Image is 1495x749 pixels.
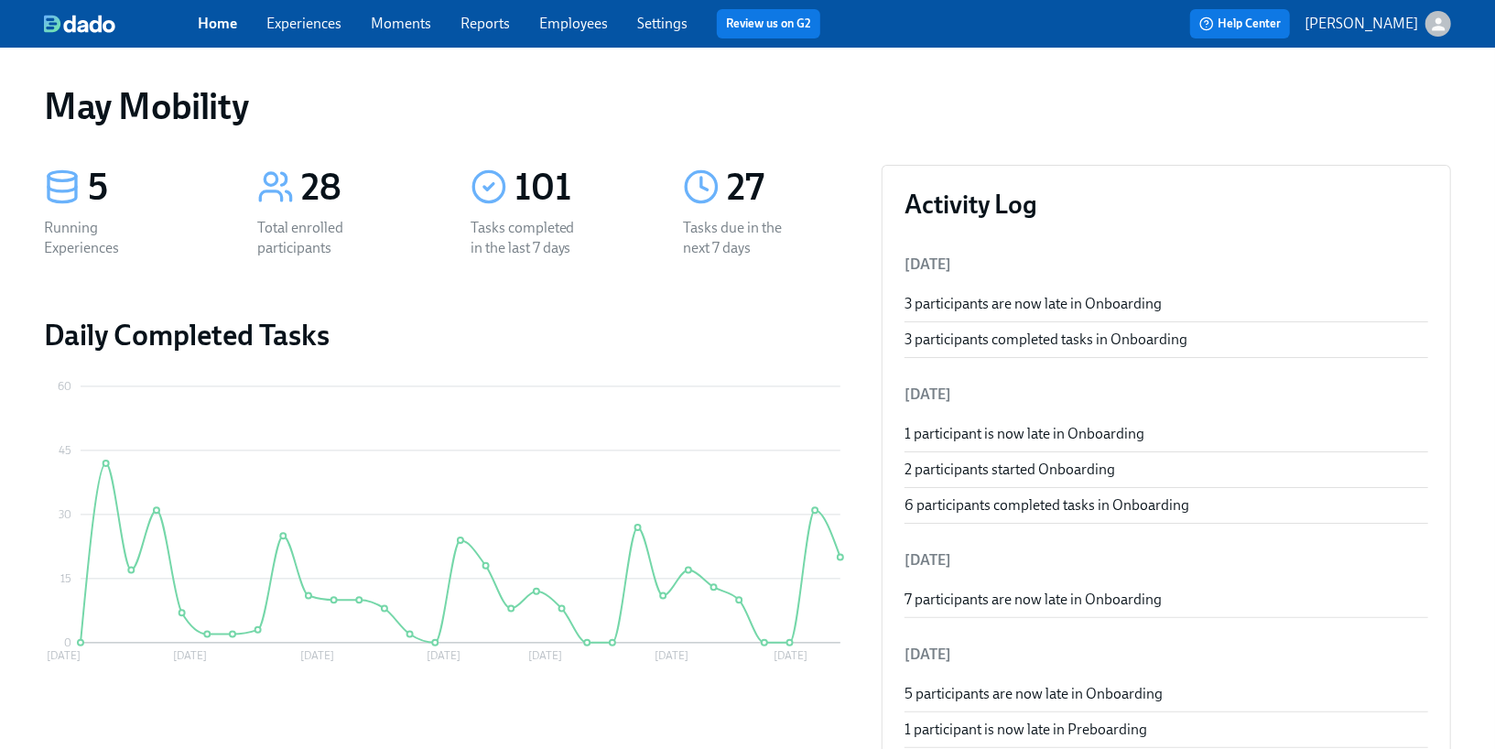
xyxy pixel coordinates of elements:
a: dado [44,15,198,33]
div: Total enrolled participants [257,218,374,258]
div: 5 [88,165,213,211]
div: 2 participants started Onboarding [905,460,1428,480]
tspan: [DATE] [528,650,562,663]
div: 3 participants are now late in Onboarding [905,294,1428,314]
button: Review us on G2 [717,9,820,38]
tspan: [DATE] [655,650,688,663]
tspan: 30 [59,508,71,521]
div: Running Experiences [44,218,161,258]
div: 28 [301,165,427,211]
a: Employees [539,15,608,32]
a: Reports [460,15,510,32]
li: [DATE] [905,373,1428,417]
h3: Activity Log [905,188,1428,221]
li: [DATE] [905,633,1428,677]
button: Help Center [1190,9,1290,38]
div: 3 participants completed tasks in Onboarding [905,330,1428,350]
h1: May Mobility [44,84,248,128]
tspan: [DATE] [300,650,334,663]
div: 27 [727,165,852,211]
button: [PERSON_NAME] [1305,11,1451,37]
div: 5 participants are now late in Onboarding [905,684,1428,704]
tspan: [DATE] [427,650,460,663]
div: 6 participants completed tasks in Onboarding [905,495,1428,516]
tspan: 0 [64,636,71,649]
div: Tasks due in the next 7 days [683,218,800,258]
a: Moments [371,15,431,32]
tspan: [DATE] [774,650,807,663]
a: Home [198,15,237,32]
div: 1 participant is now late in Onboarding [905,424,1428,444]
tspan: [DATE] [47,650,81,663]
p: [PERSON_NAME] [1305,14,1418,34]
tspan: 15 [60,572,71,585]
li: [DATE] [905,538,1428,582]
img: dado [44,15,115,33]
tspan: 60 [58,380,71,393]
div: 1 participant is now late in Preboarding [905,720,1428,740]
span: Help Center [1199,15,1281,33]
a: Experiences [266,15,341,32]
span: [DATE] [905,255,951,273]
div: Tasks completed in the last 7 days [471,218,588,258]
a: Review us on G2 [726,15,811,33]
tspan: 45 [59,444,71,457]
div: 101 [515,165,640,211]
tspan: [DATE] [173,650,207,663]
h2: Daily Completed Tasks [44,317,852,353]
div: 7 participants are now late in Onboarding [905,590,1428,610]
a: Settings [637,15,688,32]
